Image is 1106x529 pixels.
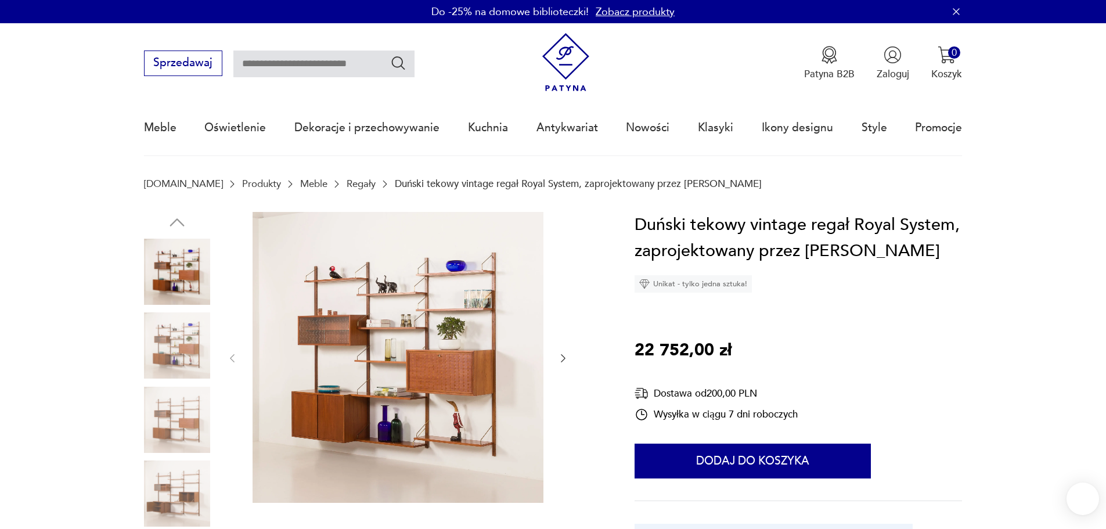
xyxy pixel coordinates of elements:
[347,178,376,189] a: Regały
[635,386,798,401] div: Dostawa od 200,00 PLN
[204,101,266,154] a: Oświetlenie
[804,46,855,81] a: Ikona medaluPatyna B2B
[596,5,675,19] a: Zobacz produkty
[144,51,222,76] button: Sprzedawaj
[144,59,222,69] a: Sprzedawaj
[536,101,598,154] a: Antykwariat
[931,67,962,81] p: Koszyk
[431,5,589,19] p: Do -25% na domowe biblioteczki!
[635,275,752,293] div: Unikat - tylko jedna sztuka!
[144,101,176,154] a: Meble
[635,212,962,265] h1: Duński tekowy vintage regał Royal System, zaprojektowany przez [PERSON_NAME]
[635,386,649,401] img: Ikona dostawy
[877,46,909,81] button: Zaloguj
[395,178,762,189] p: Duński tekowy vintage regał Royal System, zaprojektowany przez [PERSON_NAME]
[862,101,887,154] a: Style
[626,101,669,154] a: Nowości
[820,46,838,64] img: Ikona medalu
[294,101,439,154] a: Dekoracje i przechowywanie
[144,178,223,189] a: [DOMAIN_NAME]
[144,387,210,453] img: Zdjęcie produktu Duński tekowy vintage regał Royal System, zaprojektowany przez Poula Cadoviusa
[948,46,960,59] div: 0
[300,178,327,189] a: Meble
[804,67,855,81] p: Patyna B2B
[144,460,210,527] img: Zdjęcie produktu Duński tekowy vintage regał Royal System, zaprojektowany przez Poula Cadoviusa
[877,67,909,81] p: Zaloguj
[242,178,281,189] a: Produkty
[635,337,732,364] p: 22 752,00 zł
[698,101,733,154] a: Klasyki
[144,239,210,305] img: Zdjęcie produktu Duński tekowy vintage regał Royal System, zaprojektowany przez Poula Cadoviusa
[635,444,871,478] button: Dodaj do koszyka
[884,46,902,64] img: Ikonka użytkownika
[635,408,798,422] div: Wysyłka w ciągu 7 dni roboczych
[468,101,508,154] a: Kuchnia
[1067,483,1099,515] iframe: Smartsupp widget button
[804,46,855,81] button: Patyna B2B
[536,33,595,92] img: Patyna - sklep z meblami i dekoracjami vintage
[938,46,956,64] img: Ikona koszyka
[144,312,210,379] img: Zdjęcie produktu Duński tekowy vintage regał Royal System, zaprojektowany przez Poula Cadoviusa
[762,101,833,154] a: Ikony designu
[390,55,407,71] button: Szukaj
[915,101,962,154] a: Promocje
[253,212,543,503] img: Zdjęcie produktu Duński tekowy vintage regał Royal System, zaprojektowany przez Poula Cadoviusa
[931,46,962,81] button: 0Koszyk
[639,279,650,289] img: Ikona diamentu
